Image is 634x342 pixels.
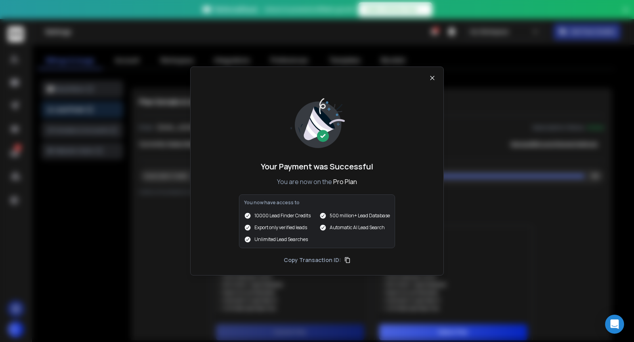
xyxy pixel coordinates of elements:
div: 500 million+ Lead Database [319,212,390,219]
div: Export only verified leads [244,224,315,231]
p: You are now on the [277,177,357,186]
img: image [287,94,347,153]
div: Open Intercom Messenger [605,315,624,334]
span: Pro Plan [333,177,357,186]
p: You now have access to [244,199,390,206]
div: 10000 Lead Finder Credits [244,212,315,219]
p: Copy Transaction ID: [284,256,341,264]
div: Unlimited Lead Searches [244,236,315,243]
h1: Your Payment was Successful [261,161,373,172]
div: Automatic AI Lead Search [319,224,390,231]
